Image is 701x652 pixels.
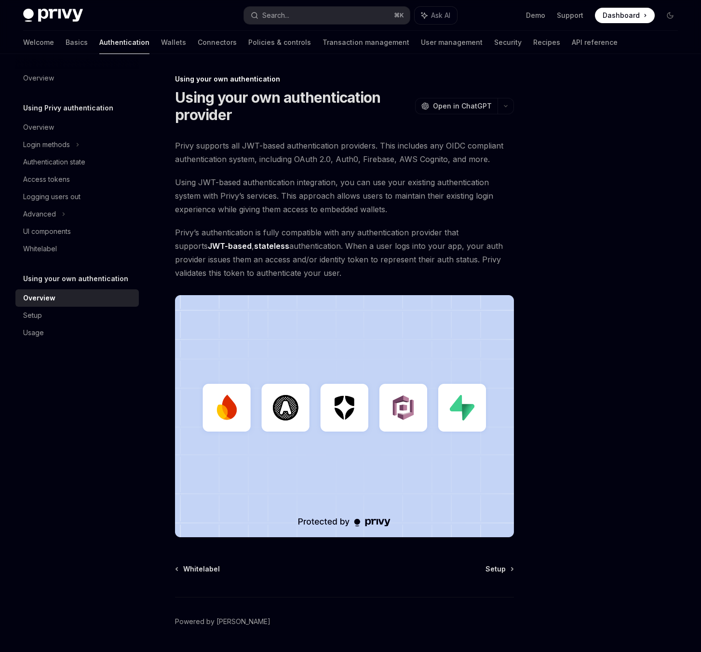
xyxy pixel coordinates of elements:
h5: Using Privy authentication [23,102,113,114]
div: Overview [23,72,54,84]
a: Powered by [PERSON_NAME] [175,617,270,626]
a: Whitelabel [176,564,220,574]
button: Toggle dark mode [662,8,678,23]
a: Transaction management [323,31,409,54]
a: Setup [485,564,513,574]
span: Privy supports all JWT-based authentication providers. This includes any OIDC compliant authentic... [175,139,514,166]
a: stateless [254,241,289,251]
div: Advanced [23,208,56,220]
a: Overview [15,119,139,136]
a: Wallets [161,31,186,54]
a: Basics [66,31,88,54]
div: Access tokens [23,174,70,185]
span: Setup [485,564,506,574]
a: API reference [572,31,618,54]
h1: Using your own authentication provider [175,89,411,123]
div: Overview [23,122,54,133]
button: Open in ChatGPT [415,98,498,114]
a: Authentication state [15,153,139,171]
span: Whitelabel [183,564,220,574]
div: Overview [23,292,55,304]
a: Demo [526,11,545,20]
a: Setup [15,307,139,324]
h5: Using your own authentication [23,273,128,285]
span: Using JWT-based authentication integration, you can use your existing authentication system with ... [175,176,514,216]
button: Ask AI [415,7,457,24]
span: Dashboard [603,11,640,20]
a: Dashboard [595,8,655,23]
div: Whitelabel [23,243,57,255]
div: Search... [262,10,289,21]
div: Authentication state [23,156,85,168]
div: Setup [23,310,42,321]
a: Access tokens [15,171,139,188]
a: Security [494,31,522,54]
span: Ask AI [431,11,450,20]
div: Usage [23,327,44,339]
a: User management [421,31,483,54]
a: Support [557,11,583,20]
button: Search...⌘K [244,7,410,24]
img: JWT-based auth splash [175,295,514,537]
a: Recipes [533,31,560,54]
a: UI components [15,223,139,240]
a: Authentication [99,31,149,54]
div: Login methods [23,139,70,150]
a: Usage [15,324,139,341]
a: Overview [15,69,139,87]
a: Policies & controls [248,31,311,54]
a: JWT-based [208,241,252,251]
img: dark logo [23,9,83,22]
a: Whitelabel [15,240,139,258]
a: Overview [15,289,139,307]
div: Using your own authentication [175,74,514,84]
a: Connectors [198,31,237,54]
span: Open in ChatGPT [433,101,492,111]
span: ⌘ K [394,12,404,19]
span: Privy’s authentication is fully compatible with any authentication provider that supports , authe... [175,226,514,280]
div: UI components [23,226,71,237]
div: Logging users out [23,191,81,203]
a: Logging users out [15,188,139,205]
a: Welcome [23,31,54,54]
